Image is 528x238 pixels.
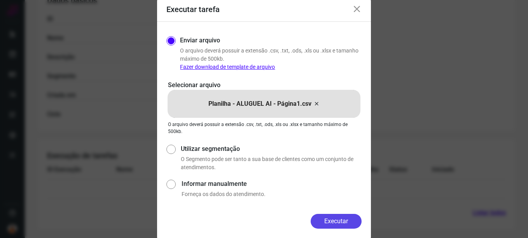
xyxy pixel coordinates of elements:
p: Planilha - ALUGUEL AI - Página1.csv [208,99,311,108]
h3: Executar tarefa [166,5,220,14]
p: O arquivo deverá possuir a extensão .csv, .txt, .ods, .xls ou .xlsx e tamanho máximo de 500kb. [168,121,360,135]
label: Utilizar segmentação [181,144,362,154]
button: Executar [311,214,362,229]
a: Fazer download de template de arquivo [180,64,275,70]
p: Selecionar arquivo [168,80,360,90]
p: O Segmento pode ser tanto a sua base de clientes como um conjunto de atendimentos. [181,155,362,171]
label: Informar manualmente [182,179,362,189]
p: O arquivo deverá possuir a extensão .csv, .txt, .ods, .xls ou .xlsx e tamanho máximo de 500kb. [180,47,362,71]
p: Forneça os dados do atendimento. [182,190,362,198]
label: Enviar arquivo [180,36,220,45]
